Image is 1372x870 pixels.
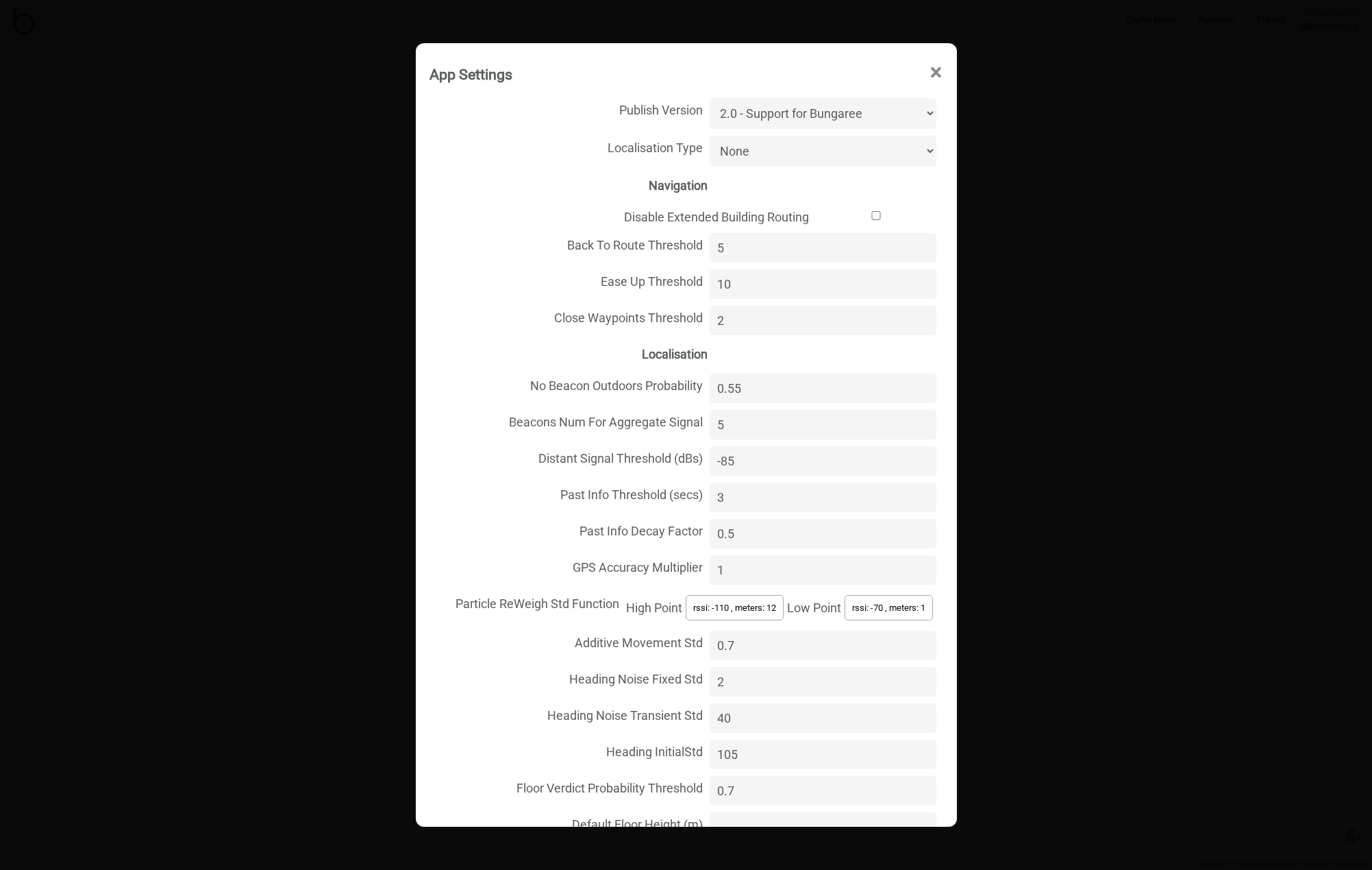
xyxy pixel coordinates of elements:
button: rssi: -110 , meters: 12 [686,595,784,620]
span: Particle ReWeigh Std Function [429,588,619,616]
button: rssi: -70 , meters: 1 [845,595,933,620]
span: Default Floor Height (m) [429,809,703,837]
input: No Beacon Outdoors Probability [710,374,936,403]
span: Localisation Type [429,132,703,160]
span: Back To Route Threshold [429,230,703,258]
input: Default Floor Height (m) [710,812,936,842]
select: Localisation Type [710,136,936,167]
select: Publish Version [710,98,936,129]
span: Publish Version [429,95,703,123]
input: Beacons Num For Aggregate Signal [710,410,936,439]
span: Heading Noise Transient Std [429,700,703,728]
div: App Settings [429,60,512,89]
span: Heading InitialStd [429,736,703,764]
input: Disable Extended Building Routing [816,211,936,220]
input: GPS Accuracy Multiplier [710,555,936,585]
span: Navigation [429,170,708,198]
span: Additive Movement Std [429,627,703,655]
span: Close Waypoints Threshold [429,302,703,330]
span: Ease Up Threshold [429,266,703,294]
span: Heading Noise Fixed Std [429,664,703,692]
input: Close Waypoints Threshold [710,306,936,335]
span: × [929,50,943,95]
span: Beacons Num For Aggregate Signal [429,407,703,435]
input: Past Info Decay Factor [710,519,936,548]
input: Additive Movement Std [710,631,936,660]
span: Localisation [429,339,708,367]
span: Floor Verdict Probability Threshold [429,773,703,801]
div: High Point Low Point [626,592,936,624]
input: Heading Noise Transient Std [710,703,936,733]
input: Heading Noise Fixed Std [710,667,936,697]
input: Floor Verdict Probability Threshold [710,776,936,806]
span: Past Info Decay Factor [429,516,703,544]
span: Distant Signal Threshold (dBs) [429,443,703,471]
span: Disable Extended Building Routing [429,202,809,230]
span: GPS Accuracy Multiplier [429,552,703,580]
input: Past Info Threshold (secs) [710,483,936,512]
input: Back To Route Threshold [710,233,936,263]
span: Past Info Threshold (secs) [429,479,703,507]
input: Ease Up Threshold [710,269,936,299]
span: No Beacon Outdoors Probability [429,370,703,398]
input: Distant Signal Threshold (dBs) [710,446,936,476]
input: Heading InitialStd [710,740,936,769]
